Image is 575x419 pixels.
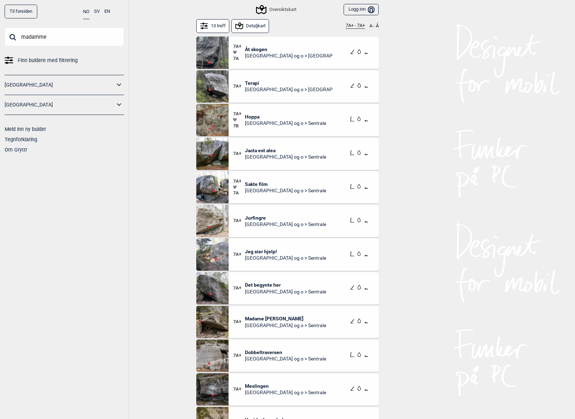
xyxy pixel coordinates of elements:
div: Ψ [233,178,245,197]
span: [GEOGRAPHIC_DATA] og o > Sentrale [245,221,326,227]
span: [GEOGRAPHIC_DATA] og o > Sentrale [245,389,326,396]
img: Jacta est alea 210617 [196,138,229,170]
div: Jeg sier hjelp 2004067A+Jeg sier hjelp![GEOGRAPHIC_DATA] og o > Sentrale [196,238,379,271]
span: Jurfingre [245,215,326,221]
span: [GEOGRAPHIC_DATA] og o > Sentrale [245,154,326,160]
button: A - Å [369,23,379,29]
span: 7A+ [233,111,245,117]
span: Hoppa [245,114,326,120]
div: Meslingen 2003237A+Meslingen[GEOGRAPHIC_DATA] og o > Sentrale [196,373,379,406]
span: 7A+ [233,386,245,392]
span: [GEOGRAPHIC_DATA] og o > Sentrale [245,120,326,126]
span: Sakte film [245,181,326,187]
img: Madame Forte 200422 [196,306,229,338]
div: Sakte film 2004197A+Ψ7ASakte film[GEOGRAPHIC_DATA] og o > Sentrale [196,171,379,203]
a: Tegnforklaring [5,137,37,142]
a: Om Gryttr [5,147,27,153]
span: 7A+ [233,83,245,89]
img: At Skogen 220601 [196,37,229,69]
input: Søk på buldernavn, sted eller samling [5,28,124,46]
span: Finn buldere med filtrering [18,55,78,66]
img: Terapi 220601 [196,70,229,103]
span: 7B [233,123,245,129]
div: Dobbeltraversen 2105087A+Dobbeltraversen[GEOGRAPHIC_DATA] og o > Sentrale [196,340,379,372]
span: [GEOGRAPHIC_DATA] og o > Sentrale [245,187,326,194]
span: 7A+ [233,44,245,50]
span: Jeg sier hjelp! [245,248,326,255]
span: Meslingen [245,383,326,389]
img: Dobbeltraversen 210508 [196,340,229,372]
span: 7A+ [233,218,245,224]
span: [GEOGRAPHIC_DATA] og o > Sentrale [245,288,326,295]
img: Jeg sier hjelp 200406 [196,238,229,271]
span: Madame [PERSON_NAME] [245,315,326,322]
a: [GEOGRAPHIC_DATA] [5,80,115,90]
span: [GEOGRAPHIC_DATA] og o > [GEOGRAPHIC_DATA] [245,53,333,59]
button: 13 treff [196,19,229,33]
div: Jurfingre7A+Jurfingre[GEOGRAPHIC_DATA] og o > Sentrale [196,205,379,237]
img: Meslingen 200323 [196,373,229,406]
span: Åt skogen [245,46,333,53]
span: 7A+ [233,178,245,184]
span: 7A+ [233,319,245,325]
div: Ψ [233,111,245,129]
span: [GEOGRAPHIC_DATA] og o > Sentrale [245,355,326,362]
div: Oversiktskart [257,5,296,14]
span: 7A [233,190,245,196]
span: 7A+ [233,252,245,258]
span: 7A [233,56,245,62]
button: EN [104,5,110,18]
a: [GEOGRAPHIC_DATA] [5,100,115,110]
span: 7A+ [233,285,245,291]
img: Det begynte her 200409 [196,272,229,304]
span: Det begynte her [245,282,326,288]
div: Jacta est alea 2106177A+Jacta est alea[GEOGRAPHIC_DATA] og o > Sentrale [196,138,379,170]
div: Terapi 2206017A+Terapi[GEOGRAPHIC_DATA] og o > [GEOGRAPHIC_DATA] [196,70,379,103]
span: 7A+ [233,151,245,157]
button: 7A+ - 7A+ [346,23,365,29]
button: NO [83,5,89,19]
span: [GEOGRAPHIC_DATA] og o > [GEOGRAPHIC_DATA] [245,86,333,93]
div: Ψ [233,44,245,62]
div: Det begynte her 2004097A+Det begynte her[GEOGRAPHIC_DATA] og o > Sentrale [196,272,379,304]
div: Madame Forte 2004227A+Madame [PERSON_NAME][GEOGRAPHIC_DATA] og o > Sentrale [196,306,379,338]
img: Hoppa [196,104,229,136]
button: Logg inn [344,4,379,16]
img: Sakte film 200419 [196,171,229,203]
button: SV [94,5,100,18]
button: Detaljkart [231,19,269,33]
span: 7A+ [233,353,245,359]
span: Terapi [245,80,333,86]
a: Til forsiden [5,5,37,18]
img: Jurfingre [196,205,229,237]
span: Dobbeltraversen [245,349,326,355]
span: [GEOGRAPHIC_DATA] og o > Sentrale [245,255,326,261]
span: Jacta est alea [245,147,326,154]
a: Finn buldere med filtrering [5,55,124,66]
div: At Skogen 2206017A+Ψ7AÅt skogen[GEOGRAPHIC_DATA] og o > [GEOGRAPHIC_DATA] [196,37,379,69]
a: Meld inn ny bulder [5,126,46,132]
div: Hoppa7A+Ψ7BHoppa[GEOGRAPHIC_DATA] og o > Sentrale [196,104,379,136]
span: [GEOGRAPHIC_DATA] og o > Sentrale [245,322,326,329]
